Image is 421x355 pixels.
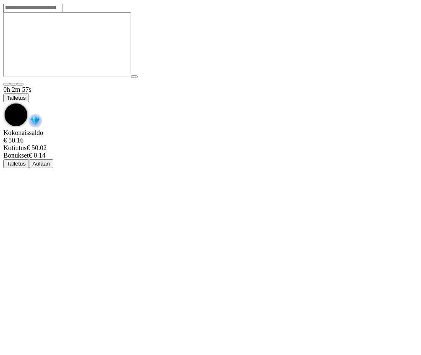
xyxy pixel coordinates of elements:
span: Talletus [7,95,26,101]
span: user session time [3,86,31,93]
span: Bonukset [3,152,29,159]
span: Kotiutus [3,144,26,151]
div: Kokonaissaldo [3,129,418,144]
button: Talletus [3,159,29,168]
span: Talletus [7,161,26,167]
div: € 0.14 [3,152,418,159]
button: Aulaan [29,159,53,168]
iframe: 5 Lions Megaways 2 [3,12,131,77]
button: Talletus [3,93,29,102]
div: Game menu content [3,129,418,168]
button: fullscreen icon [17,83,24,86]
img: reward-icon [29,114,42,127]
div: Game menu [3,86,418,129]
input: Search [3,4,63,12]
button: play icon [131,75,138,78]
div: € 50.02 [3,144,418,152]
button: close icon [3,83,10,86]
button: chevron-down icon [10,83,17,86]
span: Aulaan [32,161,50,167]
div: € 50.16 [3,137,418,144]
